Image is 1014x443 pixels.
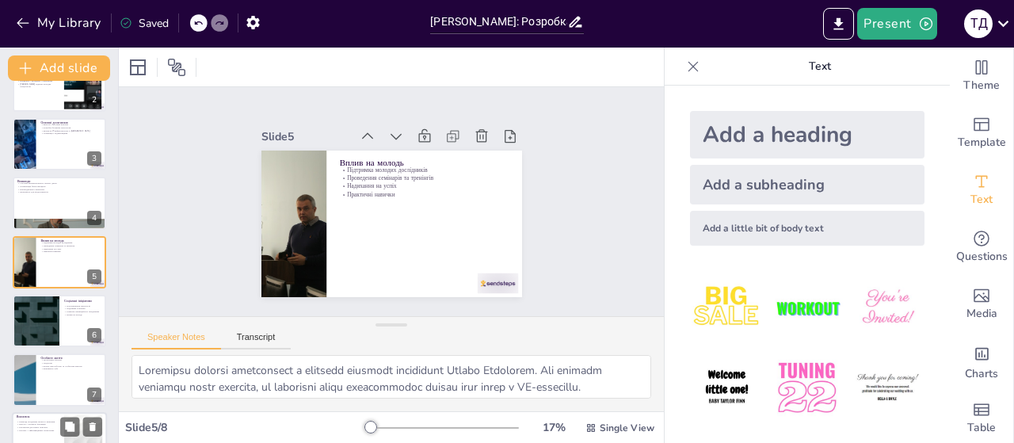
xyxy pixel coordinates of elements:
[120,16,169,31] div: Saved
[339,182,509,190] p: Надихання на успіх
[966,305,997,323] span: Media
[950,219,1013,276] div: Get real-time input from your audience
[17,82,59,88] p: [PERSON_NAME] надихає молодих спеціалістів
[956,248,1008,265] span: Questions
[970,191,993,208] span: Text
[851,271,924,345] img: 3.jpeg
[40,244,101,247] p: Проведення семінарів та тренінгів
[40,365,101,369] p: Баланс між роботою та особистим життям
[132,355,651,399] textarea: Loremipsu dolorsi ametconsect a elitsedd eiusmodt incididunt Utlabo Etdolorem. Ali enimadm veniam...
[167,58,186,77] span: Position
[339,166,509,174] p: Підтримка молодих дослідників
[430,10,566,33] input: Insert title
[17,179,101,184] p: Винаходи
[339,190,509,198] p: Практичні навички
[17,426,59,429] p: Натхнення для нових поколінь
[950,276,1013,333] div: Add images, graphics, shapes or video
[770,351,844,425] img: 5.jpeg
[17,182,101,185] p: Система автоматизованого аналізу даних
[40,368,101,371] p: Важливість хобі
[40,124,101,127] p: Внесок у штучний інтелект
[690,165,924,204] div: Add a subheading
[950,162,1013,219] div: Add text boxes
[950,105,1013,162] div: Add ready made slides
[125,420,367,435] div: Slide 5 / 8
[690,111,924,158] div: Add a heading
[857,8,936,40] button: Present
[958,134,1006,151] span: Template
[963,77,1000,94] span: Theme
[13,59,106,111] div: 2
[967,419,996,437] span: Table
[17,79,59,82] p: Працював у провідних IT-компаніях
[851,351,924,425] img: 6.jpeg
[40,120,101,125] p: Основні досягнення
[339,157,509,169] p: Вплив на молодь
[40,247,101,250] p: Надихання на успіх
[17,420,59,423] p: Приклад поєднання науки та практики
[87,269,101,284] div: 5
[221,332,292,349] button: Transcript
[40,362,101,365] p: Подорожі
[40,250,101,253] p: Практичні навички
[770,271,844,345] img: 2.jpeg
[535,420,573,435] div: 17 %
[64,307,101,311] p: Підтримка стартапів
[964,10,993,38] div: Т Д
[64,313,101,316] p: Вплив на молодь
[40,356,101,361] p: Особисте життя
[17,423,59,426] p: Внесок у розвиток інновацій
[8,55,110,81] button: Add slide
[690,211,924,246] div: Add a little bit of body text
[64,299,101,304] p: Соціальні ініціативи
[83,417,102,436] button: Delete Slide
[40,359,101,362] p: Захоплення спортом
[13,118,106,170] div: 3
[17,185,101,189] p: Оптимізація бізнес-процесів
[40,126,101,129] p: Розробка блокчейн технологій
[40,132,101,136] p: Співпраця з підприємцями
[17,414,59,419] p: Висновок
[261,129,351,144] div: Slide 5
[40,241,101,244] p: Підтримка молодих дослідників
[64,310,101,313] p: Розвиток інноваційного середовища
[40,238,101,243] p: Вплив на молодь
[690,271,764,345] img: 1.jpeg
[17,429,59,432] p: Прогрес у інформаційних технологіях
[17,191,101,194] p: Важливість для продуктивності
[60,417,79,436] button: Duplicate Slide
[13,236,106,288] div: 5
[87,211,101,225] div: 4
[132,332,221,349] button: Speaker Notes
[823,8,854,40] button: Export to PowerPoint
[339,174,509,182] p: Проведення семінарів та тренінгів
[13,177,106,229] div: 4
[600,422,654,434] span: Single View
[87,93,101,107] div: 2
[950,333,1013,390] div: Add charts and graphs
[87,328,101,342] div: 6
[950,48,1013,105] div: Change the overall theme
[64,304,101,307] p: Популяризація технологій
[40,129,101,132] p: Вплив на IT-інфраструктуру в [GEOGRAPHIC_DATA]
[12,10,108,36] button: My Library
[87,151,101,166] div: 3
[13,295,106,347] div: 6
[13,353,106,406] div: 7
[706,48,934,86] p: Text
[965,365,998,383] span: Charts
[690,351,764,425] img: 4.jpeg
[87,388,101,402] div: 7
[17,188,101,191] p: Впровадження в компаніях
[964,8,993,40] button: Т Д
[125,55,151,80] div: Layout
